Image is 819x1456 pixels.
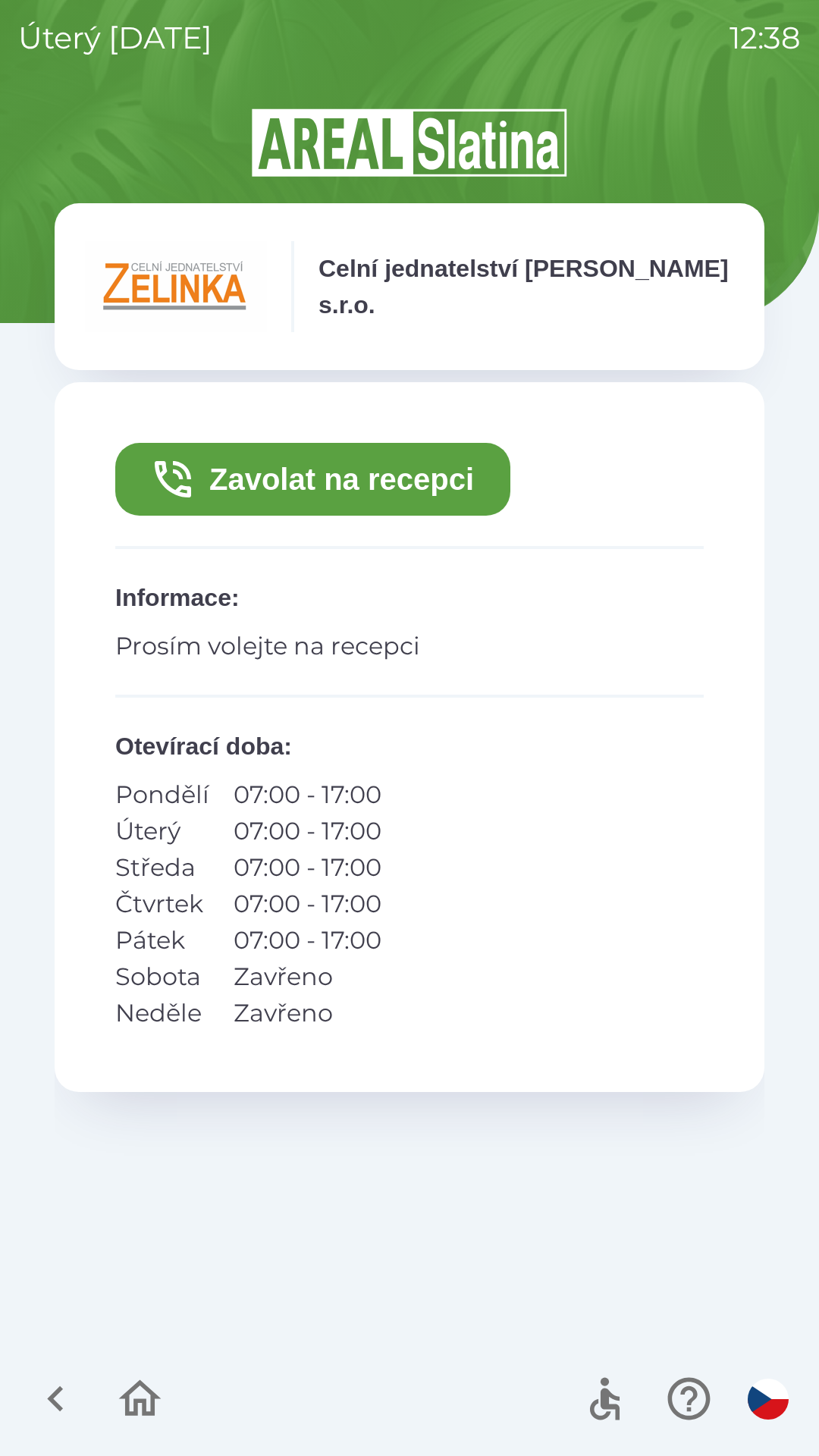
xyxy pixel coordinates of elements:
p: Pátek [115,922,209,959]
p: Otevírací doba : [115,728,704,764]
p: 12:38 [730,15,801,61]
p: Prosím volejte na recepci [115,628,704,664]
p: Pondělí [115,777,209,813]
img: Logo [55,106,764,179]
p: 07:00 - 17:00 [234,886,381,922]
p: Úterý [115,813,209,849]
p: Zavřeno [234,995,381,1031]
img: cs flag [748,1379,789,1420]
p: Středa [115,849,209,886]
p: Neděle [115,995,209,1031]
button: Zavolat na recepci [115,443,510,516]
img: e791fe39-6e5c-4488-8406-01cea90b779d.png [85,241,267,332]
p: úterý [DATE] [18,15,212,61]
p: 07:00 - 17:00 [234,813,381,849]
p: 07:00 - 17:00 [234,777,381,813]
p: 07:00 - 17:00 [234,849,381,886]
p: Zavřeno [234,959,381,995]
p: Čtvrtek [115,886,209,922]
p: Celní jednatelství [PERSON_NAME] s.r.o. [318,250,734,323]
p: Sobota [115,959,209,995]
p: 07:00 - 17:00 [234,922,381,959]
p: Informace : [115,579,704,616]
